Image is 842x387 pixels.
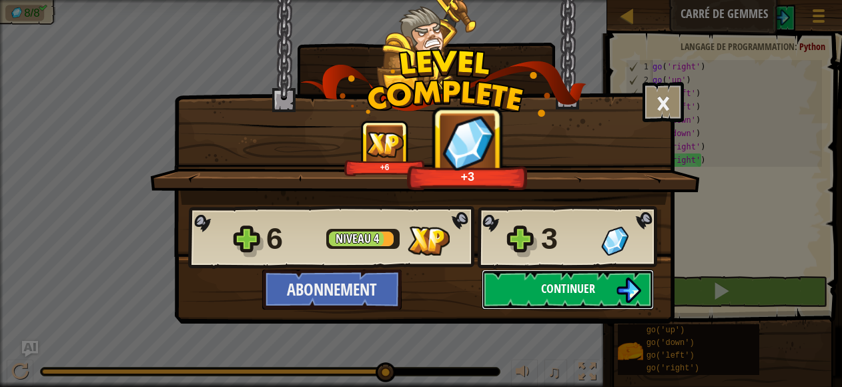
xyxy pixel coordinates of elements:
img: Continuer [616,278,641,303]
div: +3 [411,169,524,184]
img: Gemmes gagnées [601,226,628,256]
div: +6 [347,162,422,172]
img: Gemmes gagnées [442,115,494,170]
img: XP gagnée [366,131,404,157]
button: Continuer [482,270,654,310]
div: 6 [266,218,318,260]
span: Continuer [541,280,595,297]
span: Niveau [336,230,374,247]
button: Abonnement [262,270,402,310]
button: × [643,82,684,122]
img: XP gagnée [408,226,450,256]
div: 3 [541,218,593,260]
span: 4 [374,230,379,247]
img: level_complete.png [300,49,586,117]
